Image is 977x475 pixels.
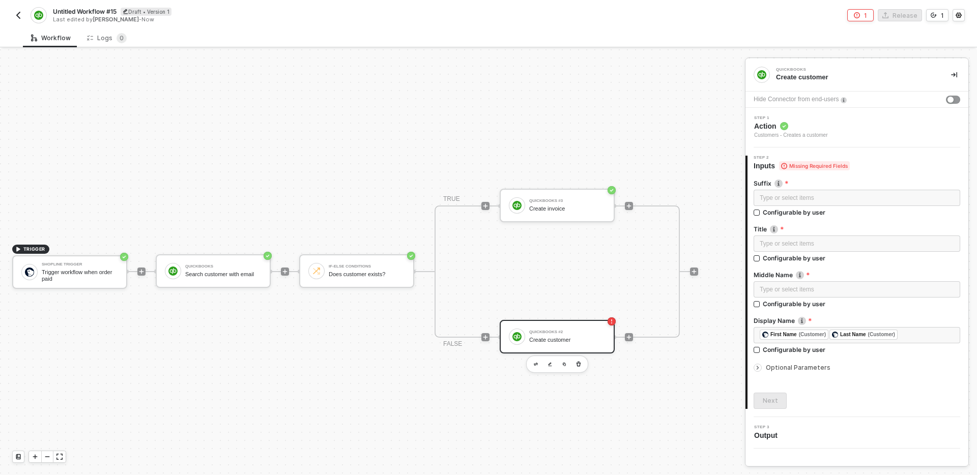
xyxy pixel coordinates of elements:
[626,203,632,209] span: icon-play
[32,454,38,460] span: icon-play
[798,317,806,325] img: icon-info
[25,268,34,277] img: icon
[44,454,50,460] span: icon-minus
[529,330,606,334] div: QuickBooks #2
[754,425,782,429] span: Step 3
[755,365,761,371] span: icon-arrow-right-small
[34,11,43,20] img: integration-icon
[762,332,768,338] img: fieldIcon
[443,339,462,349] div: FALSE
[763,345,825,354] div: Configurable by user
[512,332,522,341] img: icon
[754,225,960,233] label: Title
[42,262,118,266] div: Shopline Trigger
[754,116,828,120] span: Step 1
[443,194,460,204] div: TRUE
[754,156,850,160] span: Step 2
[931,12,937,18] span: icon-versioning
[529,337,606,343] div: Create customer
[23,245,45,253] span: TRIGGER
[87,33,127,43] div: Logs
[926,9,949,21] button: 1
[329,271,405,278] div: Does customer exists?
[123,9,128,14] span: icon-edit
[608,317,616,325] span: icon-error-page
[608,186,616,194] span: icon-success-page
[15,246,21,252] span: icon-play
[12,9,24,21] button: back
[757,70,766,79] img: integration-icon
[763,254,825,262] div: Configurable by user
[53,7,117,16] span: Untitled Workflow #15
[770,225,778,233] img: icon-info
[530,358,542,370] button: edit-cred
[529,199,606,203] div: QuickBooks #3
[776,68,929,72] div: QuickBooks
[770,330,797,339] div: First Name
[864,11,867,20] div: 1
[754,362,960,373] div: Optional Parameters
[120,253,128,261] span: icon-success-page
[832,332,838,338] img: fieldIcon
[754,95,839,104] div: Hide Connector from end-users
[548,362,552,367] img: edit-cred
[754,121,828,131] span: Action
[558,358,570,370] button: copy-block
[745,116,968,139] div: Step 1Action Customers - Creates a customer
[754,393,787,409] button: Next
[93,16,139,23] span: [PERSON_NAME]
[562,362,566,366] img: copy-block
[799,331,826,339] div: (Customer)
[117,33,127,43] sup: 0
[482,334,489,340] span: icon-play
[482,203,489,209] span: icon-play
[763,208,825,217] div: Configurable by user
[407,252,415,260] span: icon-success-page
[691,269,697,275] span: icon-play
[185,271,262,278] div: Search customer with email
[847,9,874,21] button: 1
[754,430,782,440] span: Output
[841,97,847,103] img: icon-info
[185,264,262,269] div: QuickBooks
[763,300,825,308] div: Configurable by user
[168,266,178,276] img: icon
[53,16,487,23] div: Last edited by - Now
[951,72,957,78] span: icon-collapse-right
[941,11,944,20] div: 1
[776,73,935,82] div: Create customer
[754,271,960,279] label: Middle Name
[56,454,63,460] span: icon-expand
[534,363,538,366] img: edit-cred
[779,161,850,170] span: Missing Required Fields
[329,264,405,269] div: If-Else Conditions
[138,269,145,275] span: icon-play
[878,9,922,21] button: Release
[264,252,272,260] span: icon-success-page
[31,34,71,42] div: Workflow
[14,11,22,19] img: back
[42,269,118,282] div: Trigger workflow when order paid
[868,331,895,339] div: (Customer)
[754,316,960,325] label: Display Name
[626,334,632,340] span: icon-play
[512,201,522,210] img: icon
[754,131,828,139] div: Customers - Creates a customer
[312,266,321,276] img: icon
[754,161,850,171] span: Inputs
[956,12,962,18] span: icon-settings
[754,179,960,188] label: Suffix
[745,156,968,409] div: Step 2Inputs Missing Required FieldsSuffixicon-infoType or select itemsConfigurable by userTitlei...
[282,269,288,275] span: icon-play
[121,8,171,16] div: Draft • Version 1
[774,180,783,188] img: icon-info
[796,271,804,279] img: icon-info
[529,205,606,212] div: Create invoice
[544,358,556,370] button: edit-cred
[840,330,866,339] div: Last Name
[766,364,830,371] span: Optional Parameters
[854,12,860,18] span: icon-error-page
